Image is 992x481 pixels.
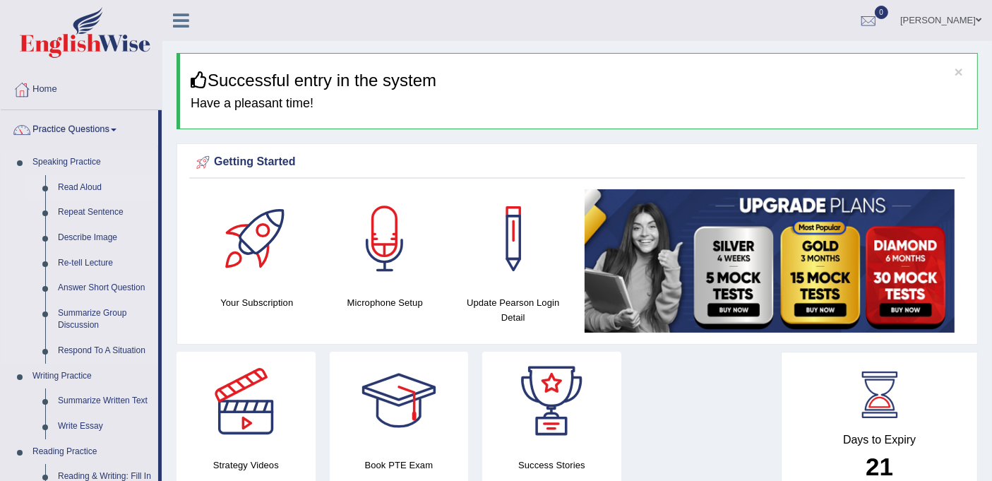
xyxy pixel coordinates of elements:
[52,275,158,301] a: Answer Short Question
[482,458,621,473] h4: Success Stories
[193,152,962,173] div: Getting Started
[52,251,158,276] a: Re-tell Lecture
[26,439,158,465] a: Reading Practice
[1,110,158,146] a: Practice Questions
[955,64,963,79] button: ×
[585,189,955,333] img: small5.jpg
[1,70,162,105] a: Home
[797,434,962,446] h4: Days to Expiry
[328,295,443,310] h4: Microphone Setup
[200,295,314,310] h4: Your Subscription
[26,150,158,175] a: Speaking Practice
[191,97,967,111] h4: Have a pleasant time!
[191,71,967,90] h3: Successful entry in the system
[330,458,469,473] h4: Book PTE Exam
[52,175,158,201] a: Read Aloud
[26,364,158,389] a: Writing Practice
[52,338,158,364] a: Respond To A Situation
[52,388,158,414] a: Summarize Written Text
[52,414,158,439] a: Write Essay
[456,295,570,325] h4: Update Pearson Login Detail
[177,458,316,473] h4: Strategy Videos
[52,301,158,338] a: Summarize Group Discussion
[875,6,889,19] span: 0
[52,200,158,225] a: Repeat Sentence
[866,453,893,480] b: 21
[52,225,158,251] a: Describe Image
